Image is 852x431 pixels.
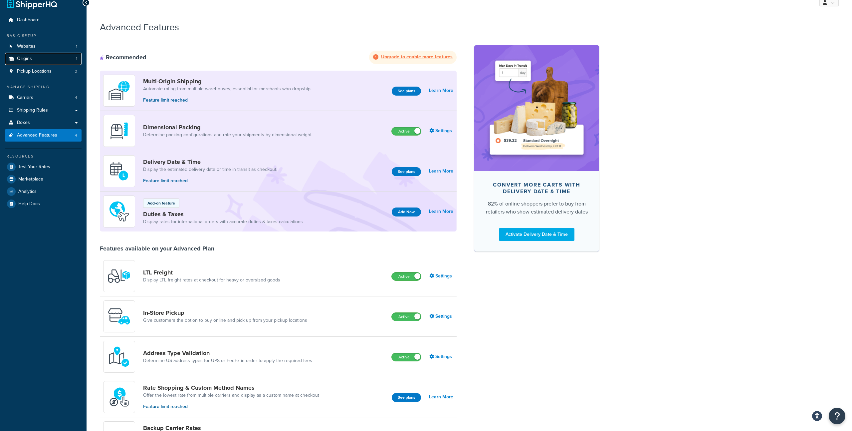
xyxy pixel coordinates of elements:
[5,154,82,159] div: Resources
[75,69,77,74] span: 3
[17,56,32,62] span: Origins
[143,86,311,92] a: Automate rating from multiple warehouses, essential for merchants who dropship
[5,161,82,173] a: Test Your Rates
[143,269,280,276] a: LTL Freight
[5,186,82,198] a: Analytics
[100,21,179,34] h1: Advanced Features
[392,313,421,321] label: Active
[143,317,307,324] a: Give customers the option to buy online and pick up from your pickup locations
[100,245,214,252] div: Features available on your Advanced Plan
[392,353,421,361] label: Active
[18,189,37,195] span: Analytics
[107,345,131,368] img: kIG8fy0lQAAAABJRU5ErkJggg==
[100,54,146,61] div: Recommended
[5,14,82,26] a: Dashboard
[5,84,82,90] div: Manage Shipping
[107,160,131,183] img: gfkeb5ejjkALwAAAABJRU5ErkJggg==
[17,44,36,49] span: Websites
[143,78,311,85] a: Multi-Origin Shipping
[143,158,277,166] a: Delivery Date & Time
[829,408,845,424] button: Open Resource Center
[5,65,82,78] a: Pickup Locations3
[5,173,82,185] a: Marketplace
[18,164,50,170] span: Test Your Rates
[17,120,30,126] span: Boxes
[107,305,131,328] img: wfgcfpwTIucLEAAAAASUVORK5CYII=
[143,403,319,410] p: Feature limit reached
[5,65,82,78] li: Pickup Locations
[143,309,307,316] a: In-Store Pickup
[392,393,421,402] button: See plans
[429,86,453,95] a: Learn More
[147,200,175,206] p: Add-on feature
[143,166,277,173] a: Display the estimated delivery date or time in transit as checkout.
[143,277,280,283] a: Display LTL freight rates at checkout for heavy or oversized goods
[17,133,57,138] span: Advanced Features
[429,392,453,402] a: Learn More
[381,53,453,60] strong: Upgrade to enable more features
[17,17,40,23] span: Dashboard
[17,108,48,113] span: Shipping Rules
[76,56,77,62] span: 1
[143,357,312,364] a: Determine US address types for UPS or FedEx in order to apply the required fees
[429,126,453,136] a: Settings
[499,228,574,241] a: Activate Delivery Date & Time
[5,53,82,65] a: Origins1
[143,392,319,399] a: Offer the lowest rate from multiple carriers and display as a custom name at checkout
[75,95,77,101] span: 4
[76,44,77,49] span: 1
[5,33,82,39] div: Basic Setup
[143,124,312,131] a: Dimensional Packing
[143,349,312,357] a: Address Type Validation
[392,127,421,135] label: Active
[5,40,82,53] li: Websites
[5,129,82,142] a: Advanced Features4
[429,352,453,361] a: Settings
[17,95,33,101] span: Carriers
[5,198,82,210] a: Help Docs
[107,264,131,288] img: y79ZsPf0fXUFUhFXDzUgf+ktZg5F2+ohG75+v3d2s1D9TjoU8PiyCIluIjV41seZevKCRuEjTPPOKHJsQcmKCXGdfprl3L4q7...
[5,117,82,129] a: Boxes
[143,218,303,225] a: Display rates for international orders with accurate duties & taxes calculations
[18,177,43,182] span: Marketplace
[75,133,77,138] span: 4
[5,53,82,65] li: Origins
[429,271,453,281] a: Settings
[5,92,82,104] li: Carriers
[17,69,52,74] span: Pickup Locations
[392,208,421,216] button: Add Now
[107,119,131,143] img: DTVBYsAAAAAASUVORK5CYII=
[484,55,589,161] img: feature-image-ddt-36eae7f7280da8017bfb280eaccd9c446f90b1fe08728e4019434db127062ab4.png
[485,200,588,216] div: 82% of online shoppers prefer to buy from retailers who show estimated delivery dates
[107,385,131,409] img: icon-duo-feat-rate-shopping-ecdd8bed.png
[143,97,311,104] p: Feature limit reached
[5,40,82,53] a: Websites1
[143,211,303,218] a: Duties & Taxes
[392,167,421,176] button: See plans
[429,207,453,216] a: Learn More
[5,104,82,117] a: Shipping Rules
[5,92,82,104] a: Carriers4
[143,177,277,185] p: Feature limit reached
[143,132,312,138] a: Determine packing configurations and rate your shipments by dimensional weight
[429,167,453,176] a: Learn More
[392,272,421,280] label: Active
[107,200,131,223] img: icon-duo-feat-landed-cost-7136b061.png
[143,384,319,391] a: Rate Shopping & Custom Method Names
[107,79,131,102] img: WatD5o0RtDAAAAAElFTkSuQmCC
[18,201,40,207] span: Help Docs
[5,129,82,142] li: Advanced Features
[392,87,421,96] button: See plans
[429,312,453,321] a: Settings
[485,182,588,195] div: Convert more carts with delivery date & time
